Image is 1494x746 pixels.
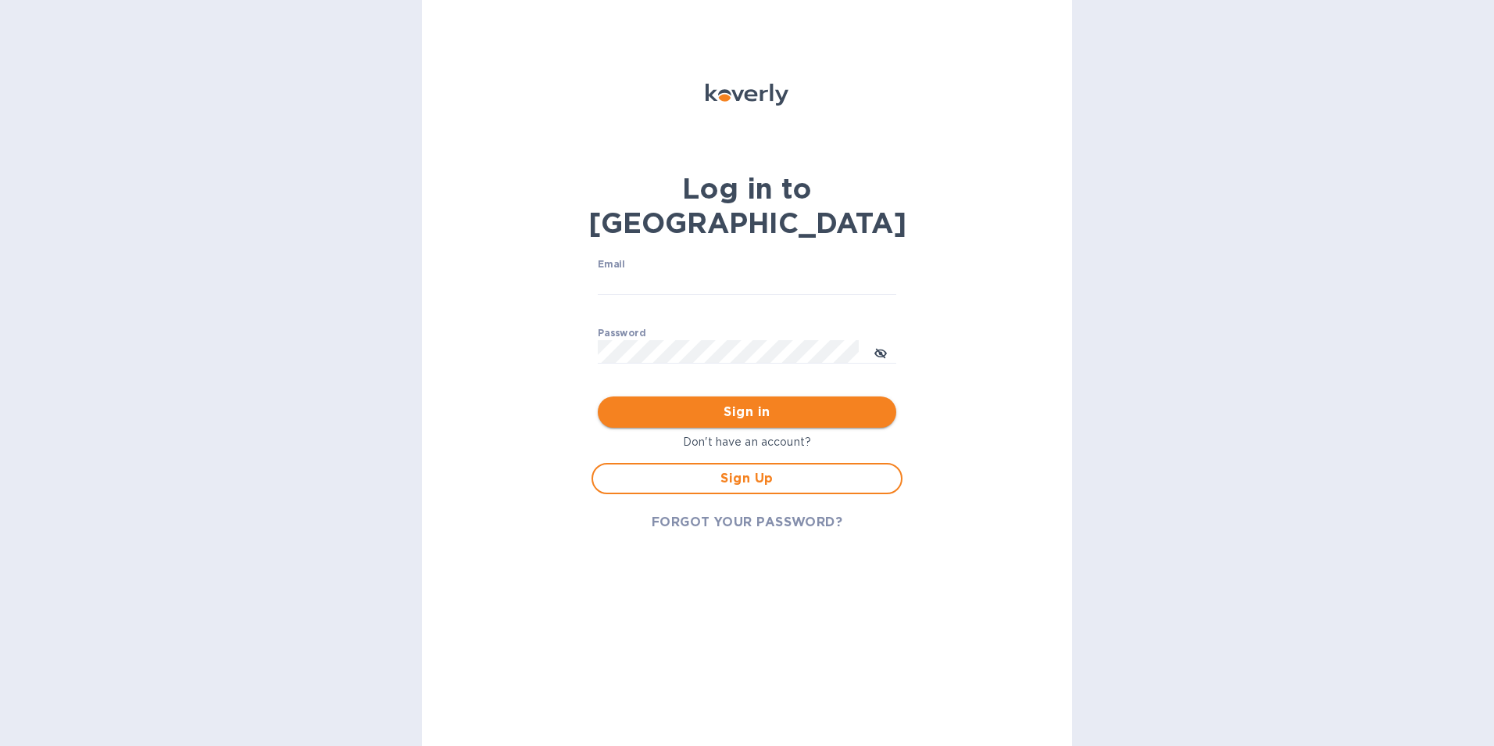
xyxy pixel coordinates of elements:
[598,329,645,339] label: Password
[598,396,896,428] button: Sign in
[706,84,788,106] img: Koverly
[610,403,884,421] span: Sign in
[652,513,843,532] span: FORGOT YOUR PASSWORD?
[592,434,902,450] p: Don't have an account?
[639,507,856,538] button: FORGOT YOUR PASSWORD?
[598,260,625,270] label: Email
[592,463,902,494] button: Sign Up
[865,336,896,368] button: toggle password visibility
[588,171,906,240] b: Log in to [GEOGRAPHIC_DATA]
[606,469,888,488] span: Sign Up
